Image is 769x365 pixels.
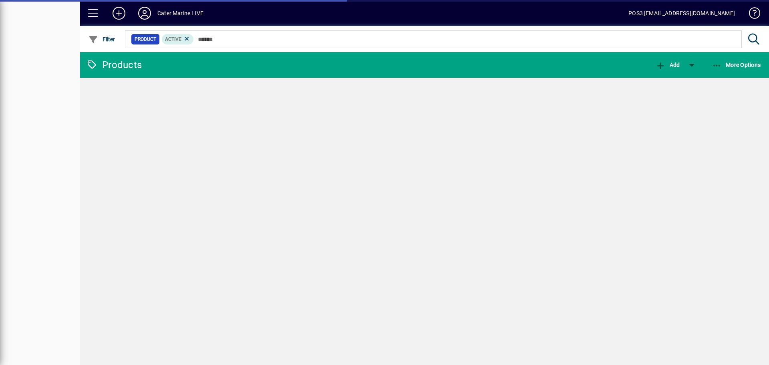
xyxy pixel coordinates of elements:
span: Active [165,36,181,42]
button: Add [654,58,682,72]
a: Knowledge Base [743,2,759,28]
span: Filter [89,36,115,42]
button: Filter [87,32,117,46]
span: More Options [712,62,761,68]
span: Product [135,35,156,43]
button: Profile [132,6,157,20]
span: Add [656,62,680,68]
div: Products [86,58,142,71]
mat-chip: Activation Status: Active [162,34,194,44]
button: More Options [710,58,763,72]
button: Add [106,6,132,20]
div: Cater Marine LIVE [157,7,203,20]
div: POS3 [EMAIL_ADDRESS][DOMAIN_NAME] [628,7,735,20]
